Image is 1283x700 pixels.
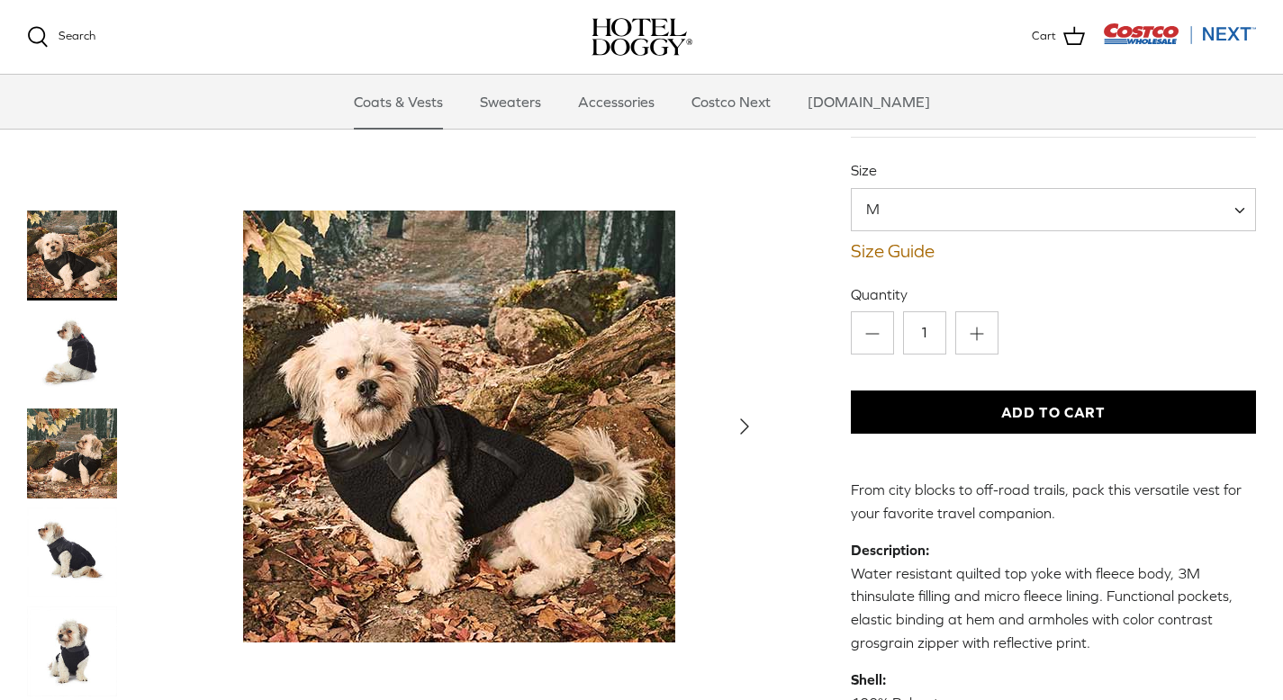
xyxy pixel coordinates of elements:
span: Cart [1032,27,1056,46]
button: Add to Cart [851,390,1256,434]
a: Thumbnail Link [27,606,117,696]
p: From city blocks to off-road trails, pack this versatile vest for your favorite travel companion. [851,479,1256,525]
span: M [852,199,916,219]
a: Search [27,26,95,48]
img: hoteldoggycom [592,18,692,56]
a: Sweaters [464,75,557,129]
a: Costco Next [675,75,787,129]
a: Accessories [562,75,671,129]
a: Cart [1032,25,1085,49]
a: Thumbnail Link [27,310,117,399]
label: Size [851,160,1256,180]
a: Size Guide [851,240,1256,262]
a: Thumbnail Link [27,408,117,498]
a: Show Gallery [153,211,764,642]
span: M [851,188,1256,231]
strong: Shell: [851,671,886,687]
a: Thumbnail Link [27,507,117,597]
button: Next [725,407,764,446]
label: Quantity [851,284,1256,304]
span: Search [59,29,95,42]
a: hoteldoggy.com hoteldoggycom [592,18,692,56]
a: Coats & Vests [338,75,459,129]
a: Visit Costco Next [1103,34,1256,48]
a: [DOMAIN_NAME] [791,75,946,129]
img: Costco Next [1103,22,1256,45]
input: Quantity [903,311,946,354]
p: Water resistant quilted top yoke with fleece body, 3M thinsulate filling and micro fleece lining.... [851,539,1256,654]
strong: Description: [851,542,929,558]
a: Thumbnail Link [27,211,117,301]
